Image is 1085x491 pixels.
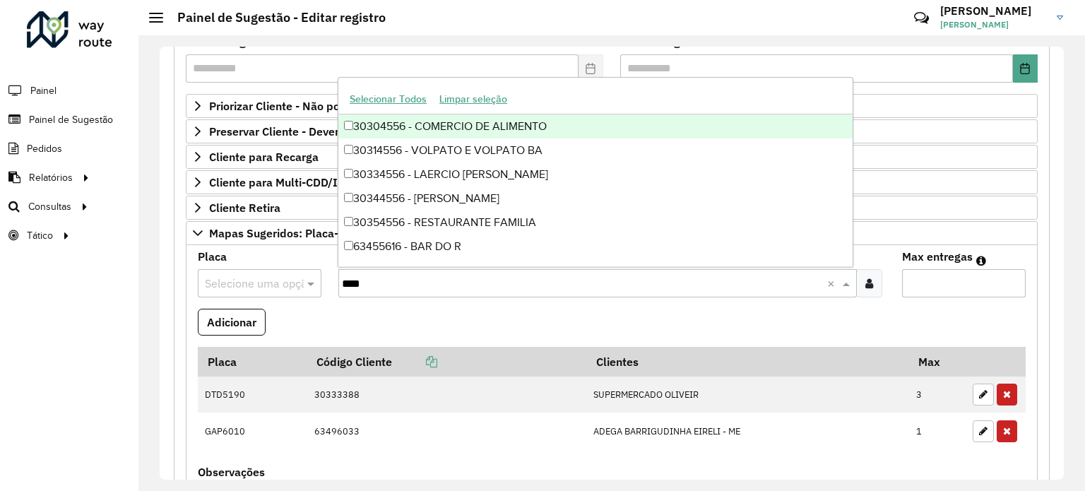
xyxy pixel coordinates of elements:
[198,309,266,336] button: Adicionar
[29,112,113,127] span: Painel de Sugestão
[940,18,1046,31] span: [PERSON_NAME]
[433,88,514,110] button: Limpar seleção
[27,141,62,156] span: Pedidos
[186,170,1038,194] a: Cliente para Multi-CDD/Internalização
[338,138,853,162] div: 30314556 - VOLPATO E VOLPATO BA
[940,4,1046,18] h3: [PERSON_NAME]
[307,377,586,413] td: 30333388
[586,347,909,377] th: Clientes
[976,255,986,266] em: Máximo de clientes que serão colocados na mesma rota com os clientes informados
[30,83,57,98] span: Painel
[209,227,375,239] span: Mapas Sugeridos: Placa-Cliente
[392,355,437,369] a: Copiar
[29,170,73,185] span: Relatórios
[198,463,265,480] label: Observações
[163,10,386,25] h2: Painel de Sugestão - Editar registro
[338,187,853,211] div: 30344556 - [PERSON_NAME]
[209,100,440,112] span: Priorizar Cliente - Não podem ficar no buffer
[906,3,937,33] a: Contato Rápido
[909,413,966,449] td: 1
[186,221,1038,245] a: Mapas Sugeridos: Placa-Cliente
[343,88,433,110] button: Selecionar Todos
[186,119,1038,143] a: Preservar Cliente - Devem ficar no buffer, não roteirizar
[586,377,909,413] td: SUPERMERCADO OLIVEIR
[198,377,307,413] td: DTD5190
[909,377,966,413] td: 3
[827,275,839,292] span: Clear all
[902,248,973,265] label: Max entregas
[209,177,408,188] span: Cliente para Multi-CDD/Internalização
[186,196,1038,220] a: Cliente Retira
[586,413,909,449] td: ADEGA BARRIGUDINHA EIRELI - ME
[186,145,1038,169] a: Cliente para Recarga
[198,413,307,449] td: GAP6010
[209,151,319,162] span: Cliente para Recarga
[28,199,71,214] span: Consultas
[307,347,586,377] th: Código Cliente
[338,211,853,235] div: 30354556 - RESTAURANTE FAMILIA
[307,413,586,449] td: 63496033
[338,114,853,138] div: 30304556 - COMERCIO DE ALIMENTO
[1013,54,1038,83] button: Choose Date
[198,347,307,377] th: Placa
[186,94,1038,118] a: Priorizar Cliente - Não podem ficar no buffer
[909,347,966,377] th: Max
[198,248,227,265] label: Placa
[209,126,497,137] span: Preservar Cliente - Devem ficar no buffer, não roteirizar
[209,202,280,213] span: Cliente Retira
[338,162,853,187] div: 30334556 - LAERCIO [PERSON_NAME]
[338,235,853,259] div: 63455616 - BAR DO R
[338,77,853,267] ng-dropdown-panel: Options list
[27,228,53,243] span: Tático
